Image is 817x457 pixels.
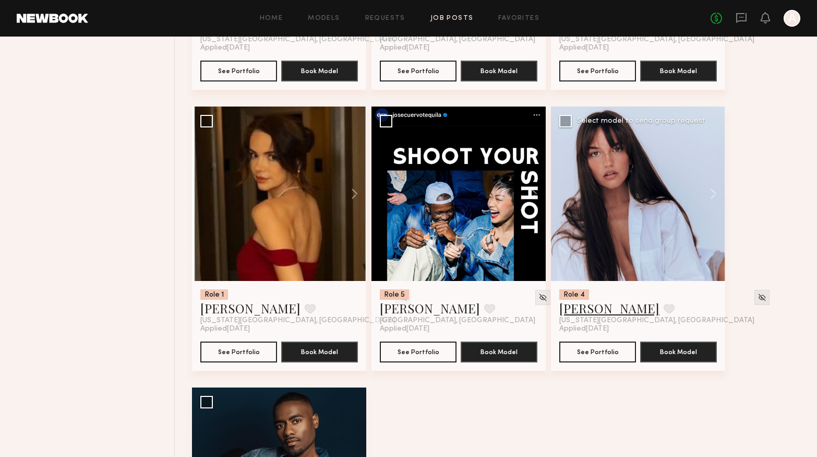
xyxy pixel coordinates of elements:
[640,347,717,356] a: Book Model
[380,44,537,52] div: Applied [DATE]
[200,289,228,300] div: Role 1
[640,342,717,362] button: Book Model
[461,342,537,362] button: Book Model
[559,36,754,44] span: [US_STATE][GEOGRAPHIC_DATA], [GEOGRAPHIC_DATA]
[380,342,456,362] button: See Portfolio
[380,36,535,44] span: [GEOGRAPHIC_DATA], [GEOGRAPHIC_DATA]
[281,347,358,356] a: Book Model
[640,66,717,75] a: Book Model
[281,66,358,75] a: Book Model
[498,15,539,22] a: Favorites
[200,36,395,44] span: [US_STATE][GEOGRAPHIC_DATA], [GEOGRAPHIC_DATA]
[559,325,717,333] div: Applied [DATE]
[380,300,480,317] a: [PERSON_NAME]
[308,15,340,22] a: Models
[758,293,766,302] img: Unhide Model
[200,342,277,362] button: See Portfolio
[461,347,537,356] a: Book Model
[200,44,358,52] div: Applied [DATE]
[200,61,277,81] button: See Portfolio
[559,61,636,81] button: See Portfolio
[380,317,535,325] span: [GEOGRAPHIC_DATA], [GEOGRAPHIC_DATA]
[559,289,589,300] div: Role 4
[200,300,301,317] a: [PERSON_NAME]
[200,317,395,325] span: [US_STATE][GEOGRAPHIC_DATA], [GEOGRAPHIC_DATA]
[784,10,800,27] a: A
[281,342,358,362] button: Book Model
[559,317,754,325] span: [US_STATE][GEOGRAPHIC_DATA], [GEOGRAPHIC_DATA]
[640,61,717,81] button: Book Model
[380,325,537,333] div: Applied [DATE]
[281,61,358,81] button: Book Model
[461,61,537,81] button: Book Model
[380,289,409,300] div: Role 5
[538,293,547,302] img: Unhide Model
[380,61,456,81] button: See Portfolio
[559,342,636,362] button: See Portfolio
[461,66,537,75] a: Book Model
[365,15,405,22] a: Requests
[577,118,705,125] div: Select model to send group request
[260,15,283,22] a: Home
[559,300,659,317] a: [PERSON_NAME]
[200,325,358,333] div: Applied [DATE]
[430,15,474,22] a: Job Posts
[559,44,717,52] div: Applied [DATE]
